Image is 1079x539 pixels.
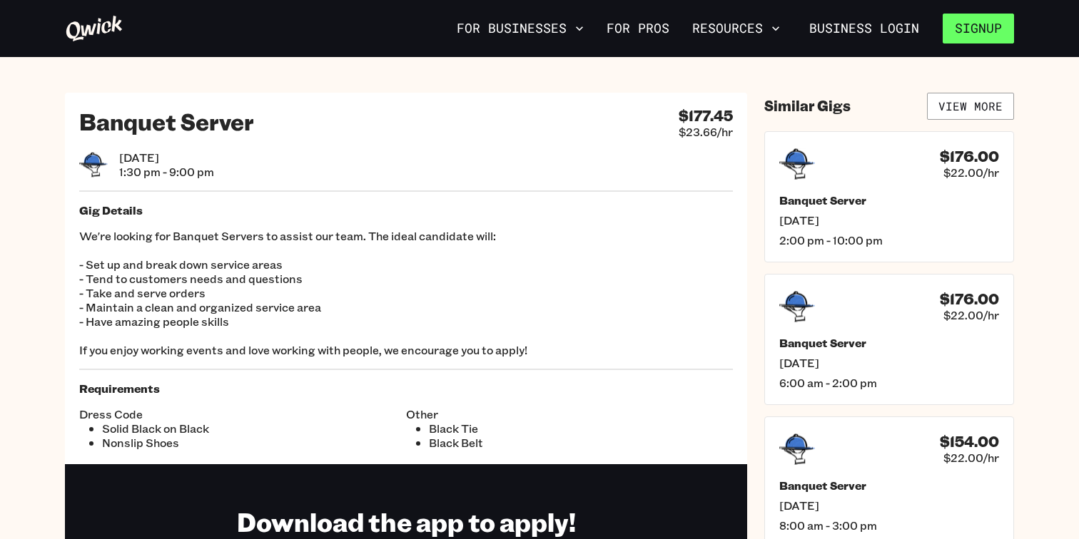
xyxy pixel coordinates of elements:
[940,148,999,165] h4: $176.00
[940,290,999,308] h4: $176.00
[779,356,999,370] span: [DATE]
[779,518,999,533] span: 8:00 am - 3:00 pm
[102,436,406,450] li: Nonslip Shoes
[779,233,999,247] span: 2:00 pm - 10:00 pm
[79,407,406,421] span: Dress Code
[237,505,576,538] h1: Download the app to apply!
[927,93,1014,120] a: View More
[779,478,999,493] h5: Banquet Server
[406,407,733,421] span: Other
[429,436,733,450] li: Black Belt
[779,193,999,207] h5: Banquet Server
[940,433,999,451] h4: $154.00
[943,451,999,465] span: $22.00/hr
[943,165,999,180] span: $22.00/hr
[79,229,733,357] p: We're looking for Banquet Servers to assist our team. The ideal candidate will: - Set up and brea...
[797,14,931,43] a: Business Login
[943,308,999,322] span: $22.00/hr
[764,97,851,115] h4: Similar Gigs
[764,131,1014,262] a: $176.00$22.00/hrBanquet Server[DATE]2:00 pm - 10:00 pm
[429,421,733,436] li: Black Tie
[779,213,999,227] span: [DATE]
[687,16,786,41] button: Resources
[451,16,589,41] button: For Businesses
[779,498,999,513] span: [DATE]
[679,125,733,139] span: $23.66/hr
[119,165,214,179] span: 1:30 pm - 9:00 pm
[79,107,254,135] h2: Banquet Server
[943,14,1014,43] button: Signup
[679,107,733,125] h4: $177.45
[79,381,733,396] h5: Requirements
[764,274,1014,405] a: $176.00$22.00/hrBanquet Server[DATE]6:00 am - 2:00 pm
[119,150,214,165] span: [DATE]
[779,376,999,390] span: 6:00 am - 2:00 pm
[779,336,999,350] h5: Banquet Server
[102,421,406,436] li: Solid Black on Black
[601,16,675,41] a: For Pros
[79,203,733,217] h5: Gig Details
